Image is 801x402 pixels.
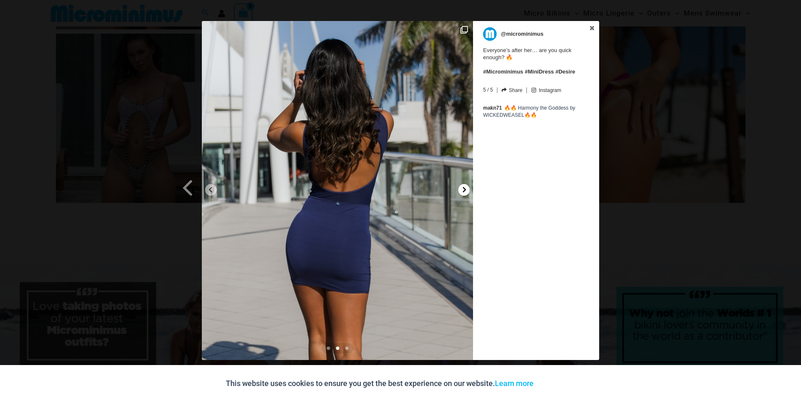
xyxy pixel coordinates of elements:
span: Everyone’s after her… are you quick enough? 🔥 [483,43,584,76]
a: makn71 [483,105,502,111]
button: Accept [540,373,576,394]
a: @microminimus [483,27,584,41]
img: microminimus.jpg [483,27,497,41]
span: 5 / 5 [483,85,493,93]
span: 🔥🔥 Harmony the Goddess by WICKEDWEASEL🔥🔥 [483,105,575,118]
a: Learn more [495,379,534,388]
p: @microminimus [501,27,544,41]
a: #Microminimus [483,68,523,75]
a: #MiniDress [525,68,554,75]
a: #Desire [555,68,575,75]
p: This website uses cookies to ensure you get the best experience on our website. [226,377,534,390]
img: Everyone’s after her… are you quick enough? 🔥 <br> <br> #Microminimus #MiniDress #Desire [202,21,473,360]
a: Share [502,87,522,93]
a: Instagram [531,87,561,94]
